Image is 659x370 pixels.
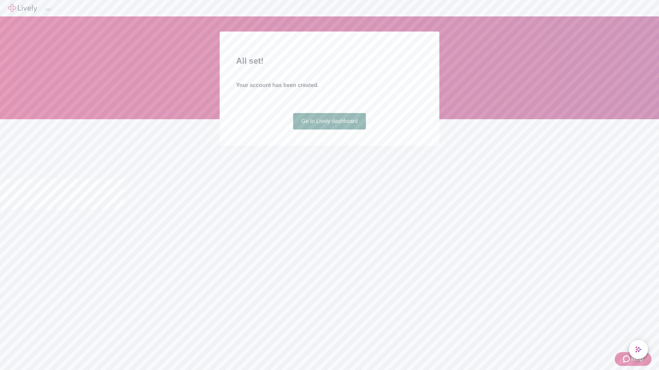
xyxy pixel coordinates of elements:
[635,346,642,353] svg: Lively AI Assistant
[45,9,51,11] button: Log out
[8,4,37,12] img: Lively
[293,113,366,129] a: Go to Lively dashboard
[236,55,423,67] h2: All set!
[623,355,631,363] svg: Zendesk support icon
[236,81,423,89] h4: Your account has been created.
[629,340,648,359] button: chat
[631,355,643,363] span: Help
[615,352,651,366] button: Zendesk support iconHelp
